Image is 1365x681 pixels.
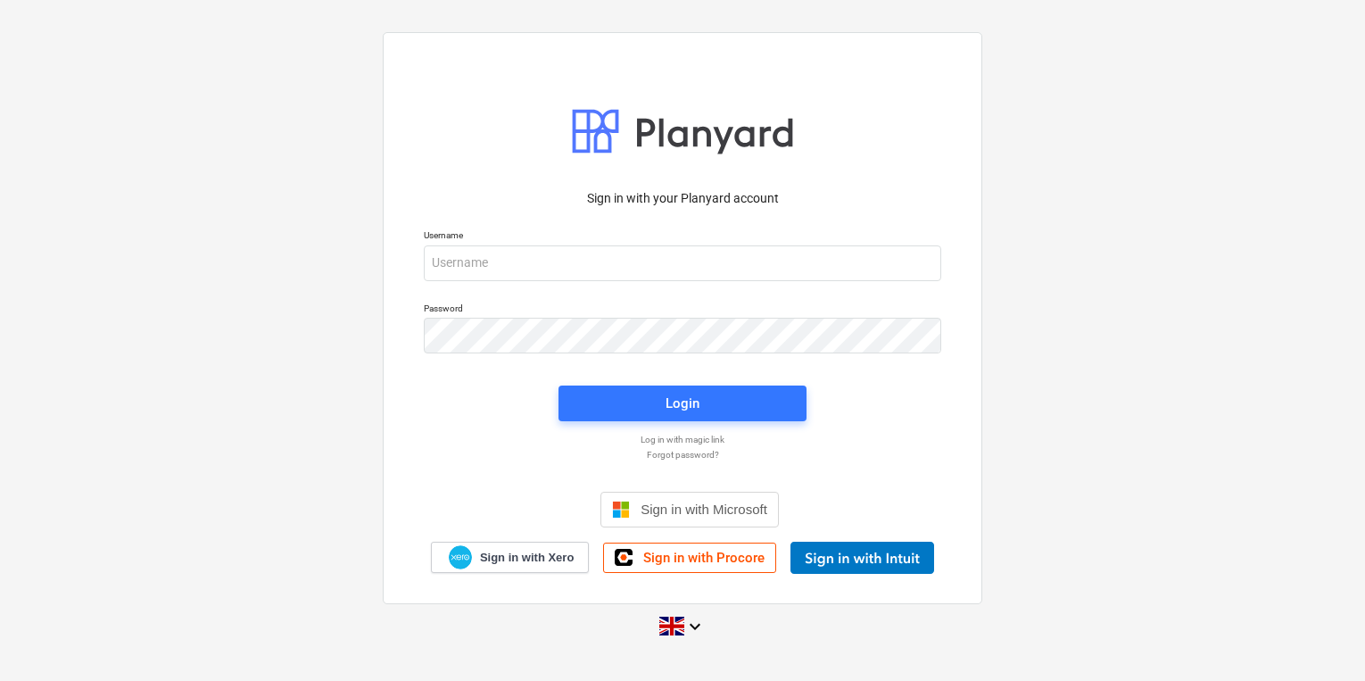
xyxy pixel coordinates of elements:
span: Sign in with Procore [643,550,765,566]
span: Sign in with Xero [480,550,574,566]
a: Log in with magic link [415,434,950,445]
p: Username [424,229,941,245]
i: keyboard_arrow_down [684,616,706,637]
p: Sign in with your Planyard account [424,189,941,208]
a: Forgot password? [415,449,950,461]
img: Microsoft logo [612,501,630,519]
span: Sign in with Microsoft [641,502,767,517]
div: Login [666,392,699,415]
button: Login [558,386,807,421]
img: Xero logo [449,545,472,569]
a: Sign in with Procore [603,543,776,573]
p: Password [424,303,941,318]
input: Username [424,245,941,281]
a: Sign in with Xero [431,542,590,573]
